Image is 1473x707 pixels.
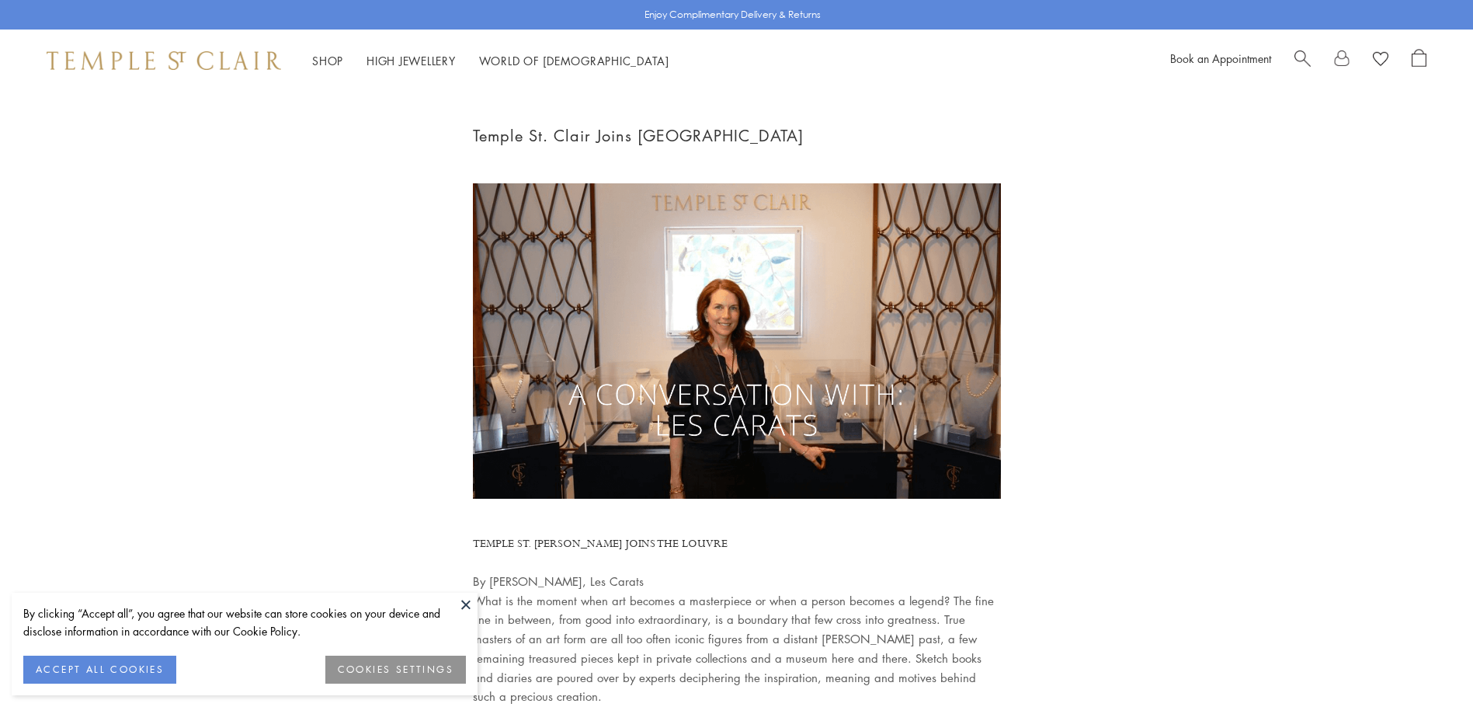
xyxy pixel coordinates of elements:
[312,53,343,68] a: ShopShop
[473,573,644,589] span: By [PERSON_NAME], Les Carats
[312,51,669,71] nav: Main navigation
[1373,49,1388,72] a: View Wishlist
[1170,50,1271,66] a: Book an Appointment
[325,656,466,684] button: COOKIES SETTINGS
[1294,49,1311,72] a: Search
[473,123,1001,148] h1: Temple St. Clair Joins [GEOGRAPHIC_DATA]
[473,591,1001,707] p: What is the moment when art becomes a masterpiece or when a person becomes a legend? The fine lin...
[47,51,281,70] img: Temple St. Clair
[367,53,456,68] a: High JewelleryHigh Jewellery
[479,53,669,68] a: World of [DEMOGRAPHIC_DATA]World of [DEMOGRAPHIC_DATA]
[1412,49,1426,72] a: Open Shopping Bag
[644,7,821,23] p: Enjoy Complimentary Delivery & Returns
[473,534,1001,554] h4: TEMPLE ST. [PERSON_NAME] JOINS THE LOUVRE
[473,183,1001,499] img: tt13-banner.png
[23,604,466,640] div: By clicking “Accept all”, you agree that our website can store cookies on your device and disclos...
[23,656,176,684] button: ACCEPT ALL COOKIES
